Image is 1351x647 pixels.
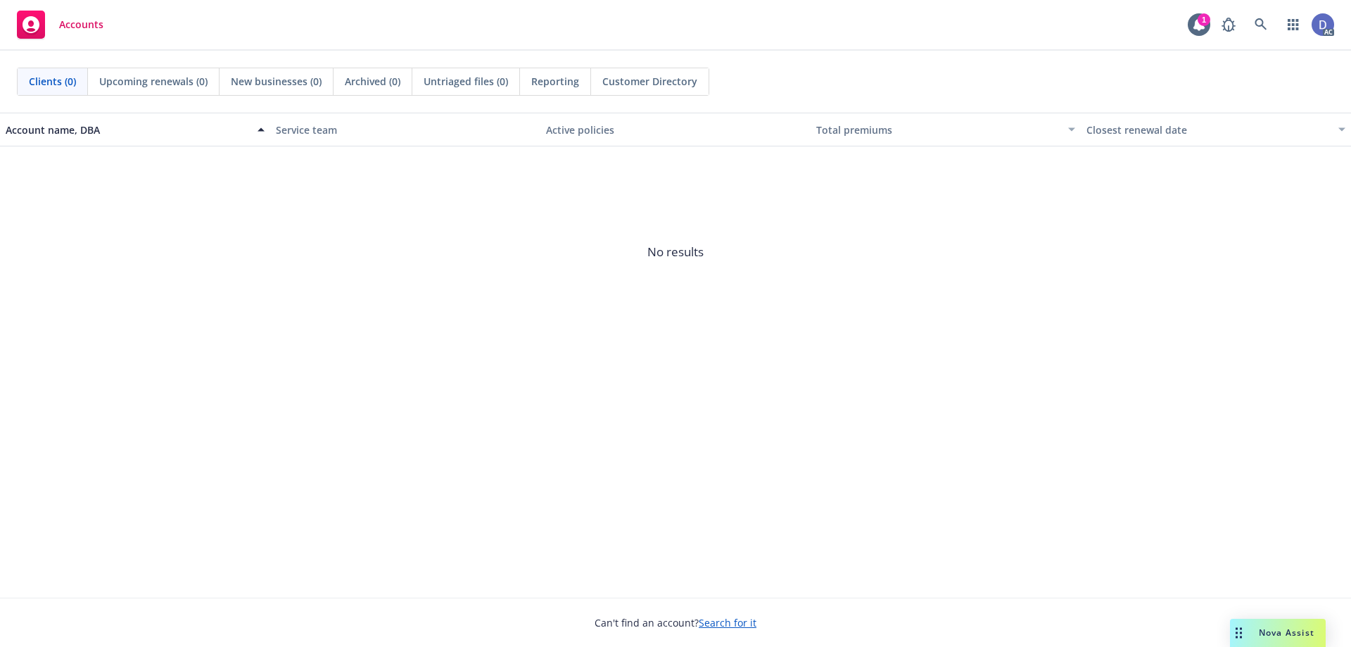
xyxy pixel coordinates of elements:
[1279,11,1307,39] a: Switch app
[29,74,76,89] span: Clients (0)
[1198,13,1210,26] div: 1
[1214,11,1243,39] a: Report a Bug
[6,123,249,137] div: Account name, DBA
[1230,619,1248,647] div: Drag to move
[99,74,208,89] span: Upcoming renewals (0)
[699,616,756,629] a: Search for it
[1247,11,1275,39] a: Search
[11,5,109,44] a: Accounts
[546,123,805,137] div: Active policies
[531,74,579,89] span: Reporting
[345,74,400,89] span: Archived (0)
[1259,627,1314,639] span: Nova Assist
[1312,13,1334,36] img: photo
[270,113,540,146] button: Service team
[816,123,1060,137] div: Total premiums
[59,19,103,30] span: Accounts
[602,74,697,89] span: Customer Directory
[424,74,508,89] span: Untriaged files (0)
[276,123,535,137] div: Service team
[595,615,756,630] span: Can't find an account?
[231,74,322,89] span: New businesses (0)
[540,113,811,146] button: Active policies
[1230,619,1326,647] button: Nova Assist
[1086,123,1330,137] div: Closest renewal date
[811,113,1081,146] button: Total premiums
[1081,113,1351,146] button: Closest renewal date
